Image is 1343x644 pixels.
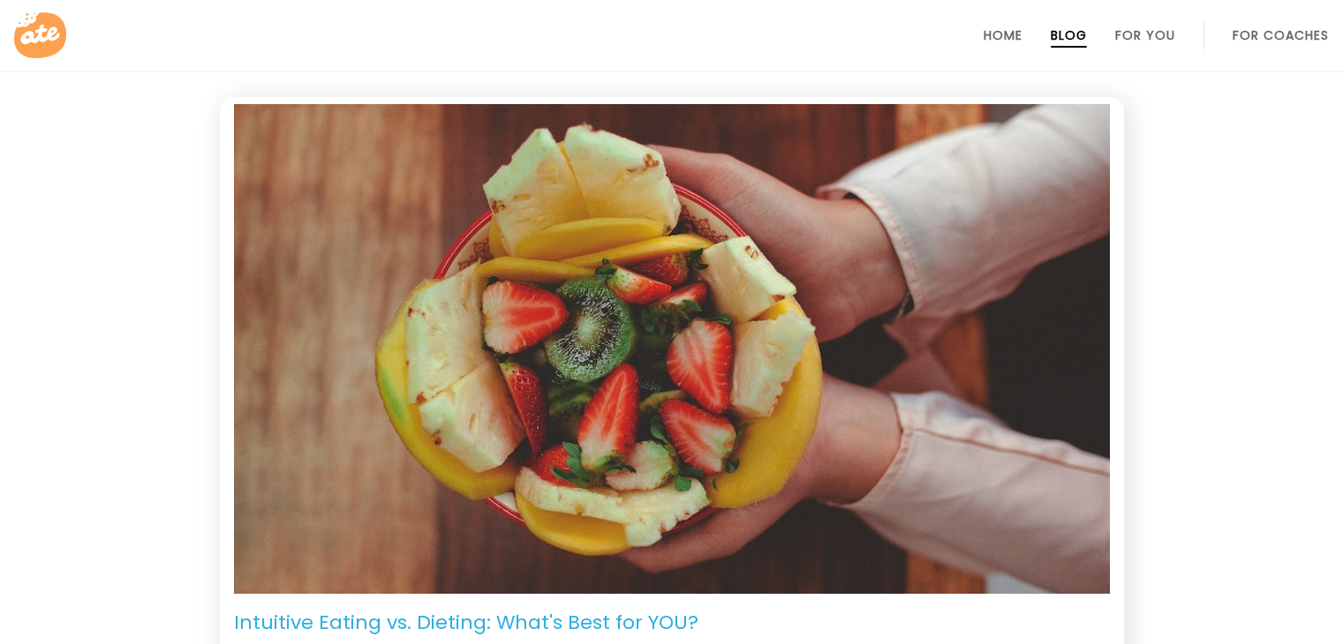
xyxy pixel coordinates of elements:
[1051,28,1087,42] a: Blog
[984,28,1022,42] a: Home
[1233,28,1329,42] a: For Coaches
[234,608,698,637] p: Intuitive Eating vs. Dieting: What's Best for YOU?
[234,104,1110,594] img: Intuitive Eating. Image: Unsplash-giancarlo-duarte
[1115,28,1175,42] a: For You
